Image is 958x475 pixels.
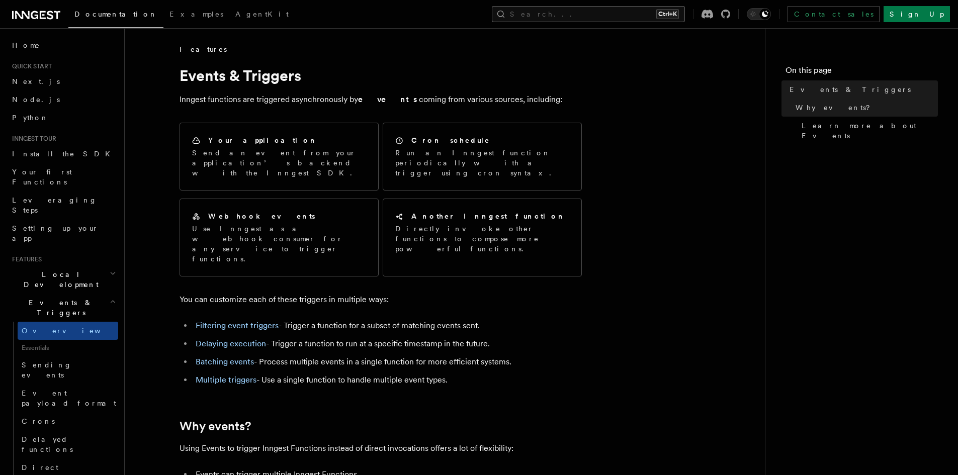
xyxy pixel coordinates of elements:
[193,337,582,351] li: - Trigger a function to run at a specific timestamp in the future.
[656,9,679,19] kbd: Ctrl+K
[790,84,911,94] span: Events & Triggers
[12,168,72,186] span: Your first Functions
[786,64,938,80] h4: On this page
[74,10,157,18] span: Documentation
[8,62,52,70] span: Quick start
[8,36,118,54] a: Home
[22,389,116,407] span: Event payload format
[383,199,582,276] a: Another Inngest functionDirectly invoke other functions to compose more powerful functions.
[8,269,110,290] span: Local Development
[22,361,72,379] span: Sending events
[180,66,582,84] h1: Events & Triggers
[788,6,880,22] a: Contact sales
[383,123,582,191] a: Cron scheduleRun an Inngest function periodically with a trigger using cron syntax.
[196,375,256,385] a: Multiple triggers
[196,357,254,366] a: Batching events
[180,199,379,276] a: Webhook eventsUse Inngest as a webhook consumer for any service to trigger functions.
[747,8,771,20] button: Toggle dark mode
[12,196,97,214] span: Leveraging Steps
[193,319,582,333] li: - Trigger a function for a subset of matching events sent.
[192,148,366,178] p: Send an event from your application’s backend with the Inngest SDK.
[180,44,227,54] span: Features
[196,339,266,348] a: Delaying execution
[18,430,118,458] a: Delayed functions
[68,3,163,28] a: Documentation
[18,412,118,430] a: Crons
[169,10,223,18] span: Examples
[18,356,118,384] a: Sending events
[8,219,118,247] a: Setting up your app
[208,211,315,221] h2: Webhook events
[22,417,55,425] span: Crons
[192,224,366,264] p: Use Inngest as a webhook consumer for any service to trigger functions.
[12,77,60,85] span: Next.js
[12,150,116,158] span: Install the SDK
[22,327,125,335] span: Overview
[180,293,582,307] p: You can customize each of these triggers in multiple ways:
[8,294,118,322] button: Events & Triggers
[18,384,118,412] a: Event payload format
[358,94,419,104] strong: events
[395,224,569,254] p: Directly invoke other functions to compose more powerful functions.
[8,72,118,90] a: Next.js
[8,255,42,263] span: Features
[180,123,379,191] a: Your applicationSend an event from your application’s backend with the Inngest SDK.
[411,135,490,145] h2: Cron schedule
[492,6,685,22] button: Search...Ctrl+K
[12,224,99,242] span: Setting up your app
[8,109,118,127] a: Python
[229,3,295,27] a: AgentKit
[235,10,289,18] span: AgentKit
[8,135,56,143] span: Inngest tour
[798,117,938,145] a: Learn more about Events
[8,90,118,109] a: Node.js
[180,92,582,107] p: Inngest functions are triggered asynchronously by coming from various sources, including:
[8,145,118,163] a: Install the SDK
[786,80,938,99] a: Events & Triggers
[196,321,279,330] a: Filtering event triggers
[12,40,40,50] span: Home
[180,441,582,455] p: Using Events to trigger Inngest Functions instead of direct invocations offers a lot of flexibility:
[163,3,229,27] a: Examples
[18,340,118,356] span: Essentials
[8,298,110,318] span: Events & Triggers
[12,96,60,104] span: Node.js
[792,99,938,117] a: Why events?
[193,355,582,369] li: - Process multiple events in a single function for more efficient systems.
[22,435,73,453] span: Delayed functions
[193,373,582,387] li: - Use a single function to handle multiple event types.
[8,163,118,191] a: Your first Functions
[8,265,118,294] button: Local Development
[12,114,49,122] span: Python
[884,6,950,22] a: Sign Up
[180,419,251,433] a: Why events?
[796,103,877,113] span: Why events?
[18,322,118,340] a: Overview
[395,148,569,178] p: Run an Inngest function periodically with a trigger using cron syntax.
[8,191,118,219] a: Leveraging Steps
[802,121,938,141] span: Learn more about Events
[411,211,565,221] h2: Another Inngest function
[208,135,317,145] h2: Your application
